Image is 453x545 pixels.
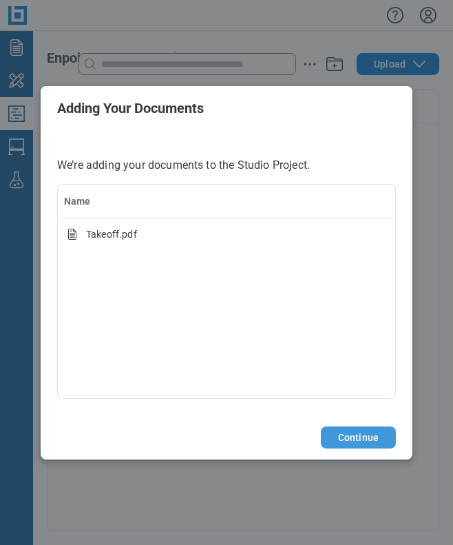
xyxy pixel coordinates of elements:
[57,101,396,116] h2: Adding Your Documents
[58,185,395,251] table: bb-data-table
[57,158,396,173] p: We’re adding your documents to the Studio Project.
[64,194,389,208] div: Name
[321,426,396,449] button: Continue
[86,227,137,241] span: Takeoff.pdf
